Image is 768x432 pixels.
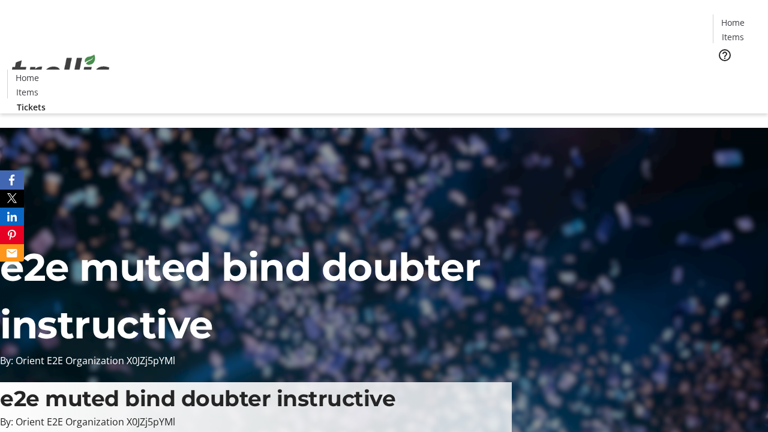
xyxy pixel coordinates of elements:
span: Items [722,31,744,43]
a: Home [8,71,46,84]
a: Tickets [713,70,761,82]
img: Orient E2E Organization X0JZj5pYMl's Logo [7,41,114,101]
span: Home [16,71,39,84]
a: Items [8,86,46,98]
a: Tickets [7,101,55,113]
span: Home [721,16,745,29]
a: Home [713,16,752,29]
span: Items [16,86,38,98]
span: Tickets [17,101,46,113]
span: Tickets [722,70,751,82]
button: Help [713,43,737,67]
a: Items [713,31,752,43]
